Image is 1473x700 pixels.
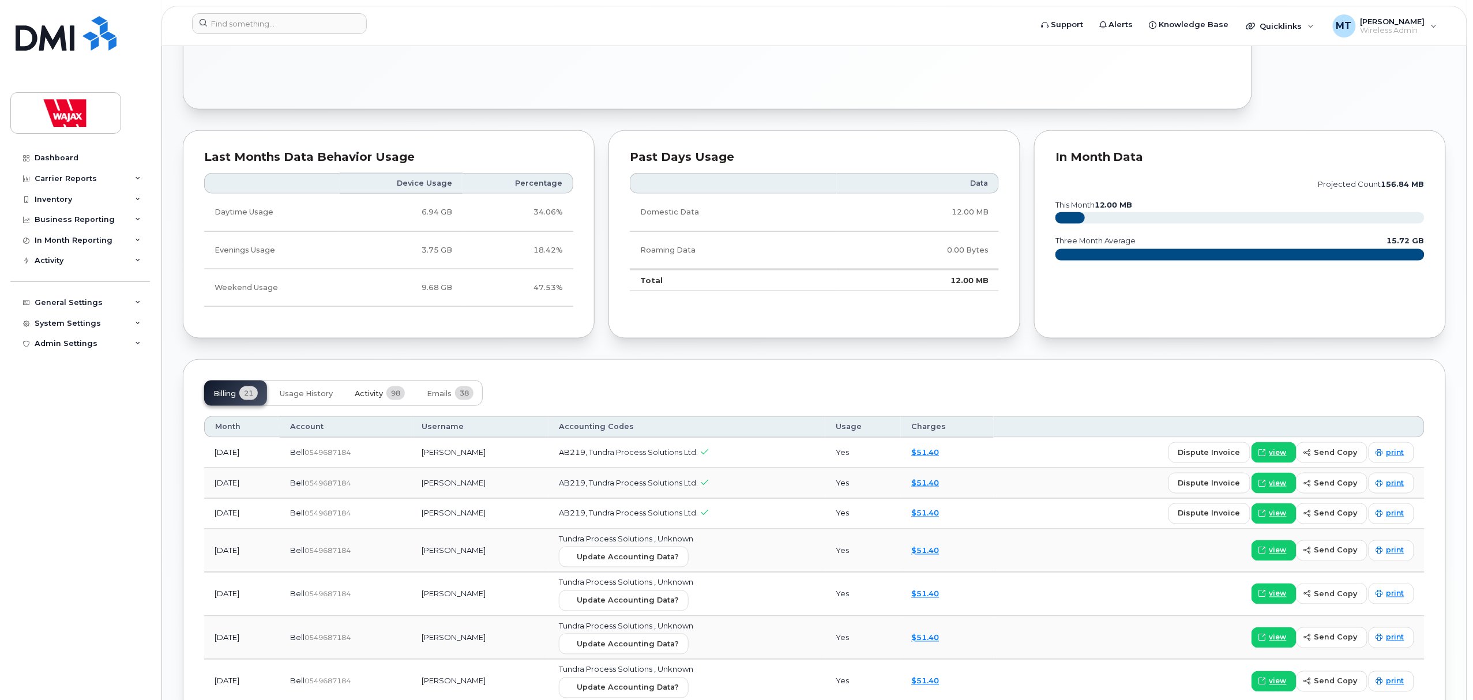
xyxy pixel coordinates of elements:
[411,573,548,616] td: [PERSON_NAME]
[463,232,573,269] td: 18.42%
[1297,584,1367,604] button: send copy
[455,386,474,400] span: 38
[1168,442,1250,463] button: dispute invoice
[577,682,679,693] span: Update Accounting Data?
[290,478,305,487] span: Bell
[340,194,463,231] td: 6.94 GB
[1381,180,1425,189] tspan: 156.84 MB
[204,232,340,269] td: Evenings Usage
[901,416,993,437] th: Charges
[305,479,351,487] span: 0549687184
[577,552,679,563] span: Update Accounting Data?
[1369,473,1414,494] a: print
[280,416,411,437] th: Account
[1297,540,1367,561] button: send copy
[911,546,939,555] a: $51.40
[1168,473,1250,494] button: dispute invoice
[1269,633,1287,643] span: view
[1252,540,1297,561] a: view
[825,438,901,468] td: Yes
[1386,676,1404,687] span: print
[1314,676,1358,687] span: send copy
[1369,540,1414,561] a: print
[411,438,548,468] td: [PERSON_NAME]
[911,633,939,642] a: $51.40
[411,416,548,437] th: Username
[559,547,689,567] button: Update Accounting Data?
[825,499,901,529] td: Yes
[204,269,340,307] td: Weekend Usage
[1141,13,1237,36] a: Knowledge Base
[559,447,698,457] span: AB219, Tundra Process Solutions Ltd.
[911,589,939,599] a: $51.40
[1297,442,1367,463] button: send copy
[559,665,693,674] span: Tundra Process Solutions , Unknown
[290,633,305,642] span: Bell
[1314,477,1358,488] span: send copy
[204,416,280,437] th: Month
[1252,442,1297,463] a: view
[1269,545,1287,556] span: view
[1159,19,1229,31] span: Knowledge Base
[1386,589,1404,599] span: print
[1269,589,1287,599] span: view
[559,678,689,698] button: Update Accounting Data?
[1269,509,1287,519] span: view
[305,590,351,599] span: 0549687184
[825,616,901,660] td: Yes
[204,468,280,499] td: [DATE]
[204,499,280,529] td: [DATE]
[577,639,679,650] span: Update Accounting Data?
[204,438,280,468] td: [DATE]
[192,13,367,34] input: Find something...
[305,448,351,457] span: 0549687184
[911,509,939,518] a: $51.40
[1252,503,1297,524] a: view
[1178,477,1241,488] span: dispute invoice
[911,478,939,487] a: $51.40
[1318,180,1425,189] text: projected count
[1055,236,1136,245] text: three month average
[305,547,351,555] span: 0549687184
[1361,17,1425,26] span: [PERSON_NAME]
[1091,13,1141,36] a: Alerts
[280,389,333,398] span: Usage History
[1386,478,1404,488] span: print
[1386,545,1404,556] span: print
[1369,671,1414,692] a: print
[1386,633,1404,643] span: print
[463,194,573,231] td: 34.06%
[559,622,693,631] span: Tundra Process Solutions , Unknown
[411,616,548,660] td: [PERSON_NAME]
[559,535,693,544] span: Tundra Process Solutions , Unknown
[290,546,305,555] span: Bell
[1051,19,1083,31] span: Support
[1252,671,1297,692] a: view
[559,578,693,587] span: Tundra Process Solutions , Unknown
[1109,19,1133,31] span: Alerts
[630,232,837,269] td: Roaming Data
[290,589,305,599] span: Bell
[1369,627,1414,648] a: print
[825,416,901,437] th: Usage
[559,509,698,518] span: AB219, Tundra Process Solutions Ltd.
[1314,589,1358,600] span: send copy
[577,595,679,606] span: Update Accounting Data?
[1178,508,1241,519] span: dispute invoice
[355,389,383,398] span: Activity
[1369,503,1414,524] a: print
[411,529,548,573] td: [PERSON_NAME]
[204,269,573,307] tr: Friday from 6:00pm to Monday 8:00am
[1178,447,1241,458] span: dispute invoice
[1269,478,1287,488] span: view
[1386,447,1404,458] span: print
[911,676,939,686] a: $51.40
[630,152,999,163] div: Past Days Usage
[1314,632,1358,643] span: send copy
[825,573,901,616] td: Yes
[1297,503,1367,524] button: send copy
[825,529,901,573] td: Yes
[837,194,999,231] td: 12.00 MB
[1033,13,1091,36] a: Support
[427,389,452,398] span: Emails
